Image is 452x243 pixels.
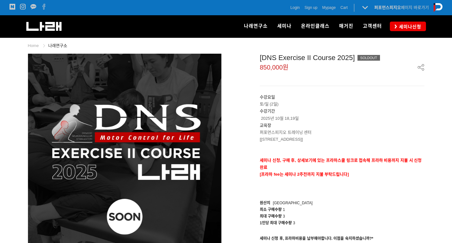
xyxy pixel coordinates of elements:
[339,23,353,29] span: 매거진
[374,5,429,10] a: 퍼포먼스피지오페이지 바로가기
[397,24,421,30] span: 세미나신청
[260,158,422,170] strong: 세미나 신청, 구매 후, 상세보기에 있는 프라하스쿨 링크로 접속해 프라하 비용까지 지불 시 신청완료
[277,23,292,29] span: 세미나
[260,129,424,136] p: 퍼포먼스피지오 트레이닝 센터
[260,109,275,113] strong: 수강기간
[293,221,295,225] span: 3
[260,207,282,212] span: 최소 구매수량
[283,214,285,219] span: 3
[239,15,272,37] a: 나래연구소
[273,201,312,205] span: [GEOGRAPHIC_DATA]
[260,95,275,99] strong: 수강요일
[291,4,300,11] a: Login
[260,136,424,143] p: [[STREET_ADDRESS]]
[48,43,67,48] a: 나래연구소
[244,23,268,29] span: 나래연구소
[260,214,282,219] span: 최대 구매수량
[363,23,382,29] span: 고객센터
[260,54,424,62] div: [DNS Exercise II Course 2025]
[340,4,348,11] a: Cart
[260,201,270,205] span: 원산지
[301,23,330,29] span: 온라인클래스
[305,4,318,11] a: Sign up
[260,108,424,122] p: 2025년 10월 18,19일
[283,207,285,212] span: 1
[334,15,358,37] a: 매거진
[272,15,296,37] a: 세미나
[390,22,426,31] a: 세미나신청
[260,172,349,177] span: [프라하 fee는 세미나 2주전까지 지불 부탁드립니다]
[260,123,271,128] strong: 교육장
[296,15,334,37] a: 온라인클래스
[260,64,288,71] span: 850,000원
[374,5,401,10] strong: 퍼포먼스피지오
[260,94,424,108] p: 토/일 (2일)
[358,15,387,37] a: 고객센터
[260,221,292,225] span: 1인당 최대 구매수량
[357,55,380,61] div: SOLDOUT
[28,43,39,48] a: Home
[322,4,336,11] a: Mypage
